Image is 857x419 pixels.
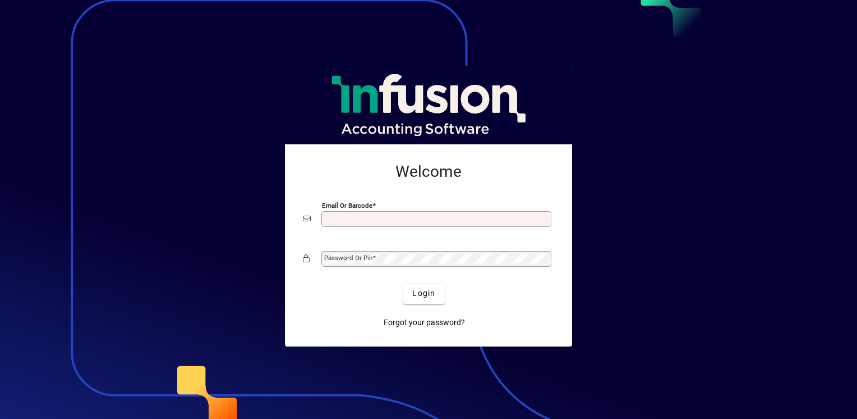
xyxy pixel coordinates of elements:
[412,288,435,299] span: Login
[324,254,372,262] mat-label: Password or Pin
[379,313,469,333] a: Forgot your password?
[403,284,444,304] button: Login
[303,162,554,181] h2: Welcome
[384,317,465,329] span: Forgot your password?
[322,201,372,209] mat-label: Email or Barcode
